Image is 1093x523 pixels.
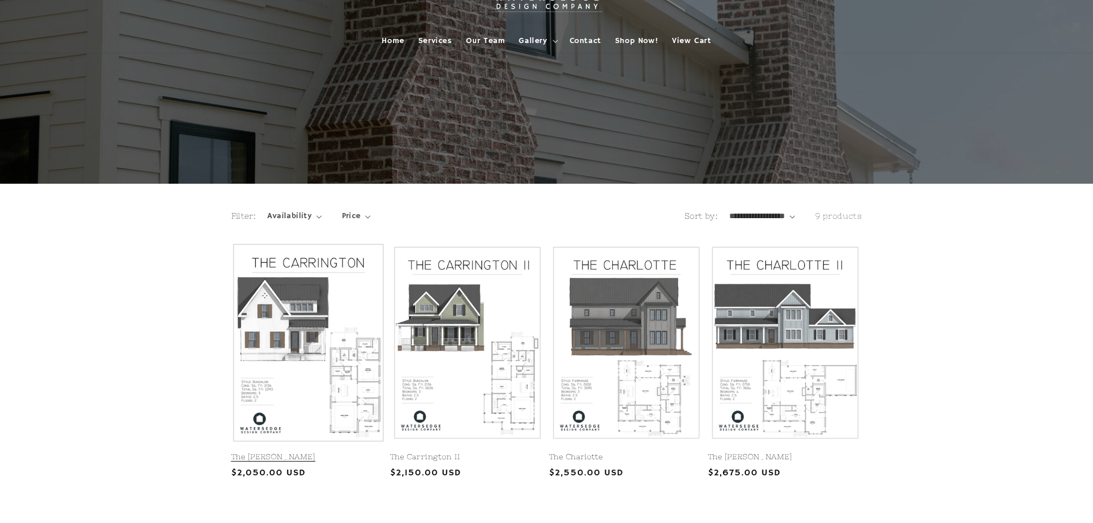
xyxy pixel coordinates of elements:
[342,210,371,222] summary: Price
[466,36,505,46] span: Our Team
[672,36,711,46] span: View Cart
[608,29,665,53] a: Shop Now!
[570,36,601,46] span: Contact
[267,210,312,222] span: Availability
[512,29,562,53] summary: Gallery
[267,210,321,222] summary: Availability (0 selected)
[563,29,608,53] a: Contact
[390,452,544,462] a: The Carrington II
[665,29,718,53] a: View Cart
[231,452,386,462] a: The [PERSON_NAME]
[684,211,718,220] label: Sort by:
[418,36,452,46] span: Services
[382,36,404,46] span: Home
[615,36,658,46] span: Shop Now!
[708,452,862,462] a: The [PERSON_NAME]
[519,36,547,46] span: Gallery
[411,29,459,53] a: Services
[342,210,361,222] span: Price
[815,211,862,220] span: 9 products
[549,452,703,462] a: The Charlotte
[231,210,256,222] h2: Filter:
[375,29,411,53] a: Home
[459,29,512,53] a: Our Team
